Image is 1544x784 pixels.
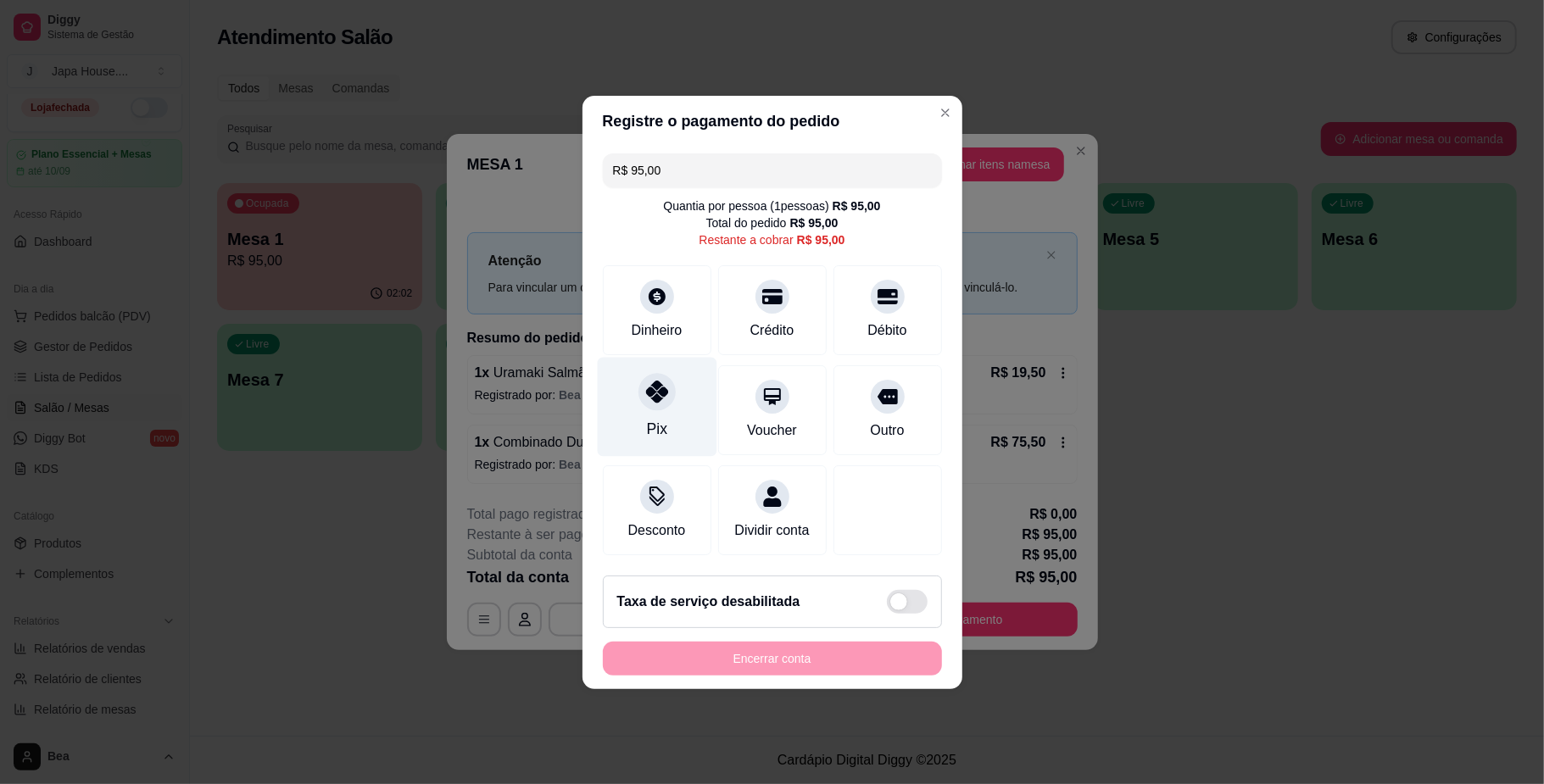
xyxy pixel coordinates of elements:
[747,420,797,441] div: Voucher
[932,99,959,126] button: Close
[797,231,845,248] div: R$ 95,00
[632,320,683,341] div: Dinheiro
[613,153,932,187] input: Ex.: hambúrguer de cordeiro
[870,420,904,441] div: Outro
[734,520,809,541] div: Dividir conta
[663,197,880,214] div: Quantia por pessoa ( 1 pessoas)
[867,320,906,341] div: Débito
[617,592,800,612] h2: Taxa de serviço desabilitada
[790,214,839,231] div: R$ 95,00
[646,418,666,440] div: Pix
[833,197,881,214] div: R$ 95,00
[706,214,839,231] div: Total do pedido
[628,520,686,541] div: Desconto
[750,320,794,341] div: Crédito
[699,231,844,248] div: Restante a cobrar
[582,96,962,147] header: Registre o pagamento do pedido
